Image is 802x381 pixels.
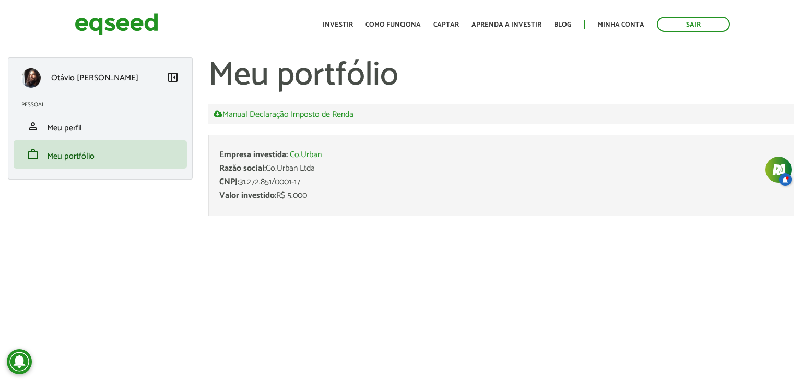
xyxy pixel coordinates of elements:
[365,21,421,28] a: Como funciona
[219,178,783,186] div: 31.272.851/0001-17
[47,121,82,135] span: Meu perfil
[219,148,288,162] span: Empresa investida:
[208,57,794,94] h1: Meu portfólio
[471,21,541,28] a: Aprenda a investir
[75,10,158,38] img: EqSeed
[290,151,322,159] a: Co.Urban
[554,21,571,28] a: Blog
[14,112,187,140] li: Meu perfil
[219,192,783,200] div: R$ 5.000
[214,110,353,119] a: Manual Declaração Imposto de Renda
[219,164,783,173] div: Co.Urban Ltda
[51,73,138,83] p: Otávio [PERSON_NAME]
[657,17,730,32] a: Sair
[167,71,179,84] span: left_panel_close
[47,149,95,163] span: Meu portfólio
[219,188,276,203] span: Valor investido:
[598,21,644,28] a: Minha conta
[433,21,459,28] a: Captar
[219,175,239,189] span: CNPJ:
[21,148,179,161] a: workMeu portfólio
[14,140,187,169] li: Meu portfólio
[21,120,179,133] a: personMeu perfil
[167,71,179,86] a: Colapsar menu
[323,21,353,28] a: Investir
[27,148,39,161] span: work
[27,120,39,133] span: person
[219,161,266,175] span: Razão social:
[21,102,187,108] h2: Pessoal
